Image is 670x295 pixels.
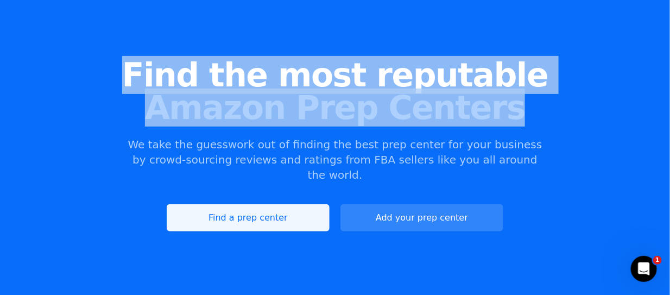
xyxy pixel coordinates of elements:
span: Amazon Prep Centers [17,91,653,124]
a: Add your prep center [340,204,503,231]
p: We take the guesswork out of finding the best prep center for your business by crowd-sourcing rev... [127,137,543,183]
span: Find the most reputable [17,59,653,91]
span: 1 [653,256,662,265]
iframe: Intercom live chat [631,256,657,282]
a: Find a prep center [167,204,330,231]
